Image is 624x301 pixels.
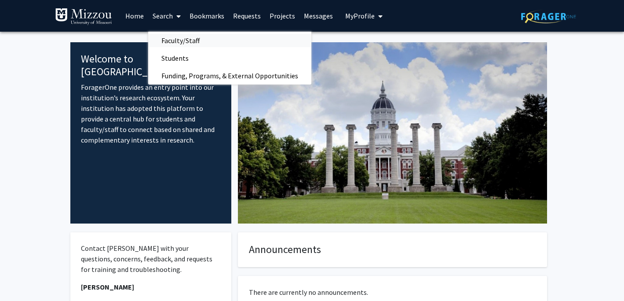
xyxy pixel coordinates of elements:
[249,243,536,256] h4: Announcements
[148,49,202,67] span: Students
[148,32,213,49] span: Faculty/Staff
[81,283,134,291] strong: [PERSON_NAME]
[229,0,265,31] a: Requests
[148,69,311,82] a: Funding, Programs, & External Opportunities
[81,82,221,145] p: ForagerOne provides an entry point into our institution’s research ecosystem. Your institution ha...
[121,0,148,31] a: Home
[148,51,311,65] a: Students
[148,0,185,31] a: Search
[148,34,311,47] a: Faculty/Staff
[148,67,311,84] span: Funding, Programs, & External Opportunities
[238,42,547,224] img: Cover Image
[81,243,221,275] p: Contact [PERSON_NAME] with your questions, concerns, feedback, and requests for training and trou...
[345,11,375,20] span: My Profile
[265,0,299,31] a: Projects
[81,53,221,78] h4: Welcome to [GEOGRAPHIC_DATA]
[185,0,229,31] a: Bookmarks
[249,287,536,297] p: There are currently no announcements.
[55,8,112,26] img: University of Missouri Logo
[299,0,337,31] a: Messages
[521,10,576,23] img: ForagerOne Logo
[7,261,37,294] iframe: Chat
